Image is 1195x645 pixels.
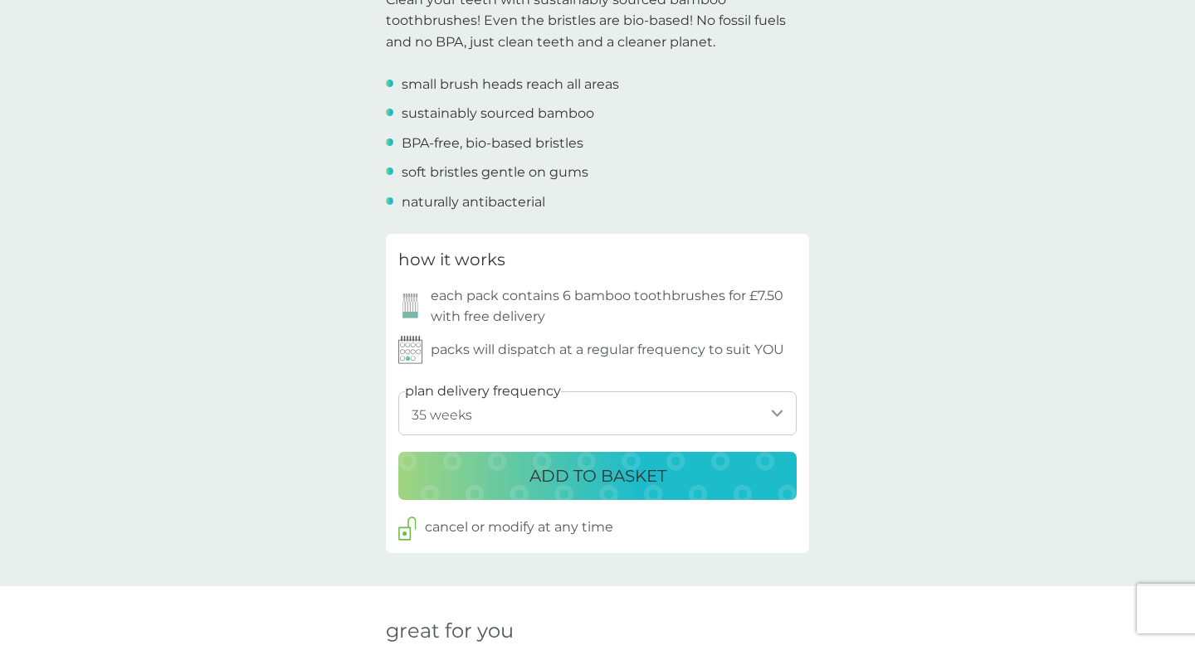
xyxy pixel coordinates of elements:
h3: how it works [398,246,505,273]
p: each pack contains 6 bamboo toothbrushes for £7.50 with free delivery [431,285,797,327]
p: BPA-free, bio-based bristles [402,133,583,154]
h2: great for you [386,619,809,643]
p: cancel or modify at any time [425,516,613,538]
p: sustainably sourced bamboo [402,103,594,124]
button: ADD TO BASKET [398,452,797,500]
p: packs will dispatch at a regular frequency to suit YOU [431,339,784,361]
p: naturally antibacterial [402,192,545,213]
p: small brush heads reach all areas [402,74,619,95]
label: plan delivery frequency [405,381,561,402]
p: soft bristles gentle on gums [402,162,588,183]
p: ADD TO BASKET [529,463,666,489]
